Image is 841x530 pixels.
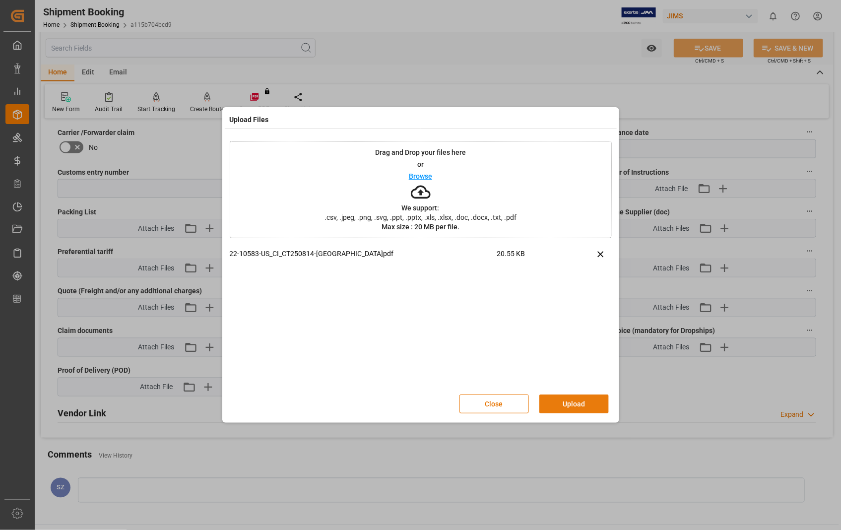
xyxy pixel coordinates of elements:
p: Browse [409,173,432,180]
p: 22-10583-US_CI_CT250814-[GEOGRAPHIC_DATA]pdf [230,249,497,259]
p: Max size : 20 MB per file. [382,223,459,230]
p: We support: [402,204,440,211]
div: Drag and Drop your files hereorBrowseWe support:.csv, .jpeg, .png, .svg, .ppt, .pptx, .xls, .xlsx... [230,141,612,238]
p: or [417,161,424,168]
button: Upload [539,395,609,413]
p: Drag and Drop your files here [375,149,466,156]
span: .csv, .jpeg, .png, .svg, .ppt, .pptx, .xls, .xlsx, .doc, .docx, .txt, .pdf [318,214,523,221]
button: Close [459,395,529,413]
span: 20.55 KB [497,249,565,266]
h4: Upload Files [230,115,269,125]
